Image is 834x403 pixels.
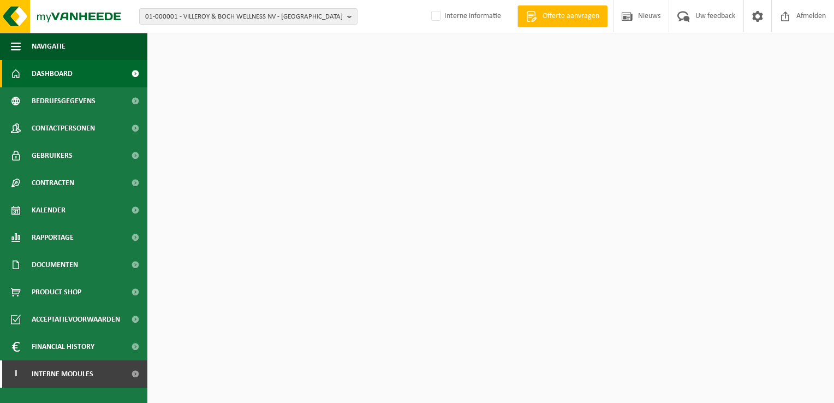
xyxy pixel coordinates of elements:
[139,8,358,25] button: 01-000001 - VILLEROY & BOCH WELLNESS NV - [GEOGRAPHIC_DATA]
[32,115,95,142] span: Contactpersonen
[32,169,74,197] span: Contracten
[429,8,501,25] label: Interne informatie
[32,224,74,251] span: Rapportage
[32,87,96,115] span: Bedrijfsgegevens
[517,5,607,27] a: Offerte aanvragen
[32,142,73,169] span: Gebruikers
[32,33,65,60] span: Navigatie
[32,333,94,360] span: Financial History
[32,197,65,224] span: Kalender
[32,278,81,306] span: Product Shop
[540,11,602,22] span: Offerte aanvragen
[145,9,343,25] span: 01-000001 - VILLEROY & BOCH WELLNESS NV - [GEOGRAPHIC_DATA]
[32,251,78,278] span: Documenten
[32,360,93,388] span: Interne modules
[32,306,120,333] span: Acceptatievoorwaarden
[32,60,73,87] span: Dashboard
[11,360,21,388] span: I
